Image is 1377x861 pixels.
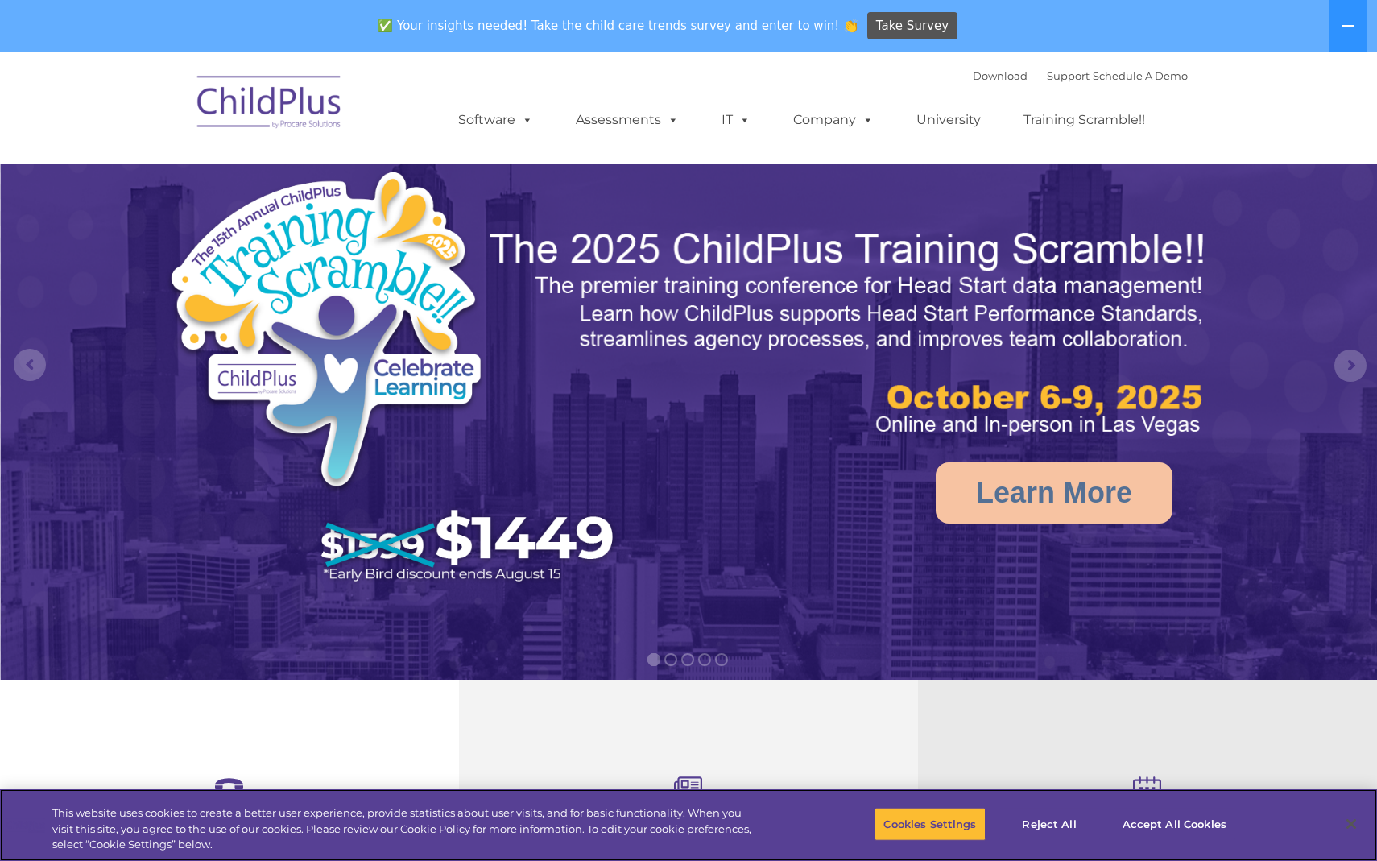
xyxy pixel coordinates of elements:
[1093,69,1188,82] a: Schedule A Demo
[1007,104,1161,136] a: Training Scramble!!
[973,69,1188,82] font: |
[52,805,758,853] div: This website uses cookies to create a better user experience, provide statistics about user visit...
[900,104,997,136] a: University
[224,106,273,118] span: Last name
[875,807,985,841] button: Cookies Settings
[936,462,1172,524] a: Learn More
[973,69,1028,82] a: Download
[999,807,1100,841] button: Reject All
[224,172,292,184] span: Phone number
[867,12,958,40] a: Take Survey
[1114,807,1235,841] button: Accept All Cookies
[705,104,767,136] a: IT
[560,104,695,136] a: Assessments
[1047,69,1090,82] a: Support
[442,104,549,136] a: Software
[777,104,890,136] a: Company
[1334,806,1369,842] button: Close
[372,10,865,42] span: ✅ Your insights needed! Take the child care trends survey and enter to win! 👏
[189,64,350,145] img: ChildPlus by Procare Solutions
[876,12,949,40] span: Take Survey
